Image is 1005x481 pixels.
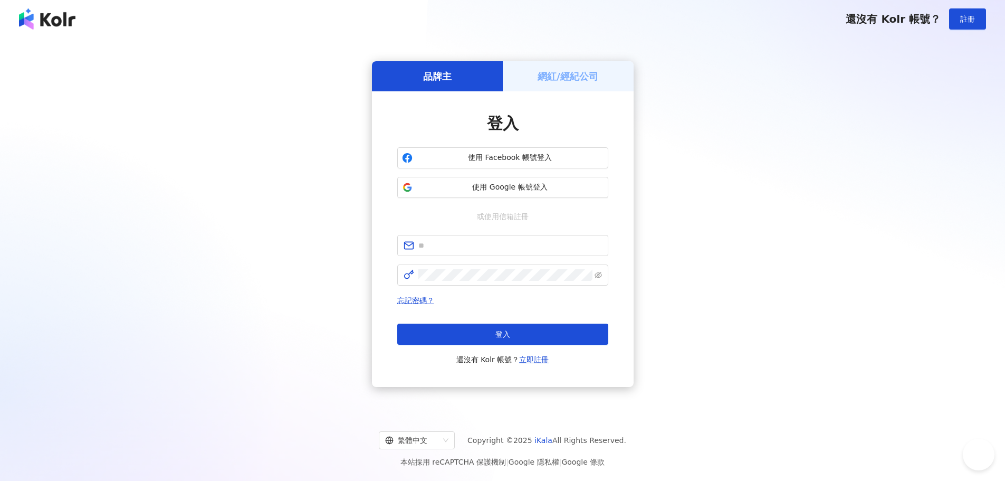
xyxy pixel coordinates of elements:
[495,330,510,338] span: 登入
[561,458,605,466] a: Google 條款
[960,15,975,23] span: 註冊
[595,271,602,279] span: eye-invisible
[456,353,549,366] span: 還沒有 Kolr 帳號？
[506,458,509,466] span: |
[423,70,452,83] h5: 品牌主
[559,458,562,466] span: |
[846,13,941,25] span: 還沒有 Kolr 帳號？
[509,458,559,466] a: Google 隱私權
[400,456,605,468] span: 本站採用 reCAPTCHA 保護機制
[385,432,439,449] div: 繁體中文
[534,436,552,445] a: iKala
[397,324,608,345] button: 登入
[417,153,604,163] span: 使用 Facebook 帳號登入
[19,8,75,30] img: logo
[467,434,626,447] span: Copyright © 2025 All Rights Reserved.
[519,355,549,364] a: 立即註冊
[397,177,608,198] button: 使用 Google 帳號登入
[397,296,434,305] a: 忘記密碼？
[397,147,608,168] button: 使用 Facebook 帳號登入
[538,70,598,83] h5: 網紅/經紀公司
[470,211,536,222] span: 或使用信箱註冊
[963,439,994,470] iframe: Help Scout Beacon - Open
[487,114,519,133] span: 登入
[417,182,604,193] span: 使用 Google 帳號登入
[949,8,986,30] button: 註冊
